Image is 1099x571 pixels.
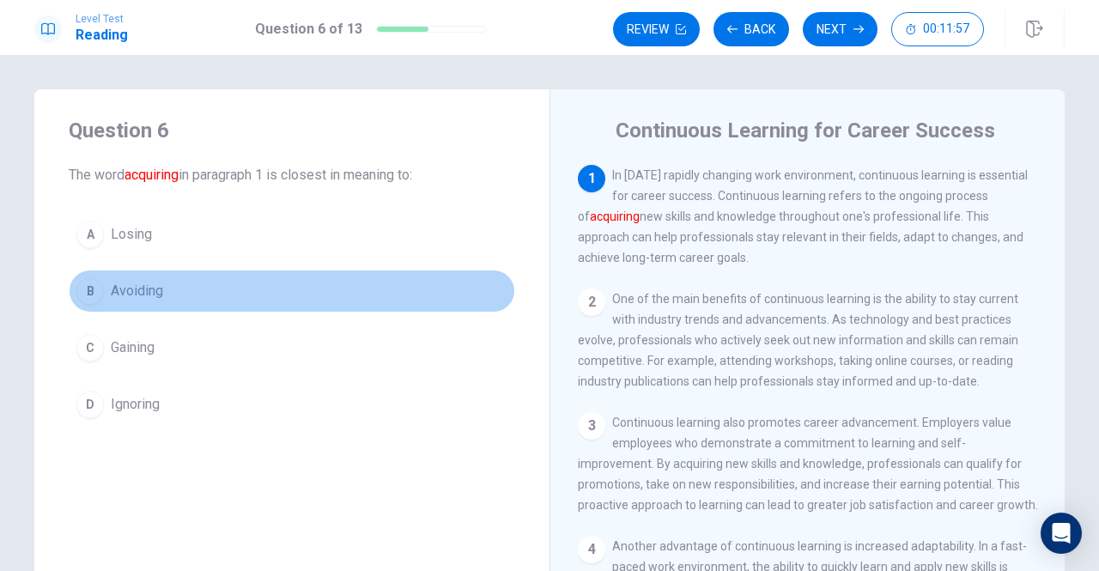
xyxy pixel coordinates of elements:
span: One of the main benefits of continuous learning is the ability to stay current with industry tren... [578,292,1018,388]
div: 3 [578,412,605,440]
button: ALosing [69,213,515,256]
span: Continuous learning also promotes career advancement. Employers value employees who demonstrate a... [578,416,1038,512]
button: Review [613,12,700,46]
div: A [76,221,104,248]
span: 00:11:57 [923,22,969,36]
div: 2 [578,289,605,316]
button: 00:11:57 [891,12,984,46]
button: Back [713,12,789,46]
button: BAvoiding [69,270,515,313]
span: In [DATE] rapidly changing work environment, continuous learning is essential for career success.... [578,168,1028,264]
div: D [76,391,104,418]
h4: Question 6 [69,117,515,144]
font: acquiring [590,210,640,223]
span: Avoiding [111,281,163,301]
button: DIgnoring [69,383,515,426]
span: The word in paragraph 1 is closest in meaning to: [69,165,515,185]
div: C [76,334,104,361]
div: B [76,277,104,305]
span: Gaining [111,337,155,358]
button: Next [803,12,877,46]
span: Losing [111,224,152,245]
div: 1 [578,165,605,192]
h1: Question 6 of 13 [255,19,362,39]
font: acquiring [124,167,179,183]
span: Level Test [76,13,128,25]
div: 4 [578,536,605,563]
span: Ignoring [111,394,160,415]
button: CGaining [69,326,515,369]
h1: Reading [76,25,128,46]
h4: Continuous Learning for Career Success [616,117,995,144]
div: Open Intercom Messenger [1041,513,1082,554]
